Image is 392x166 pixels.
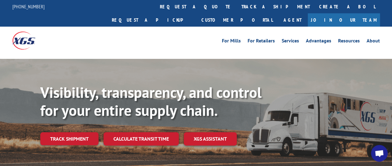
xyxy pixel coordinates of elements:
[222,38,241,45] a: For Mills
[282,38,299,45] a: Services
[40,132,99,145] a: Track shipment
[308,13,380,27] a: Join Our Team
[248,38,275,45] a: For Retailers
[371,145,388,162] div: Open chat
[277,13,308,27] a: Agent
[107,13,197,27] a: Request a pickup
[40,83,262,120] b: Visibility, transparency, and control for your entire supply chain.
[12,3,45,10] a: [PHONE_NUMBER]
[184,132,237,146] a: XGS ASSISTANT
[367,38,380,45] a: About
[306,38,331,45] a: Advantages
[197,13,277,27] a: Customer Portal
[104,132,179,146] a: Calculate transit time
[338,38,360,45] a: Resources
